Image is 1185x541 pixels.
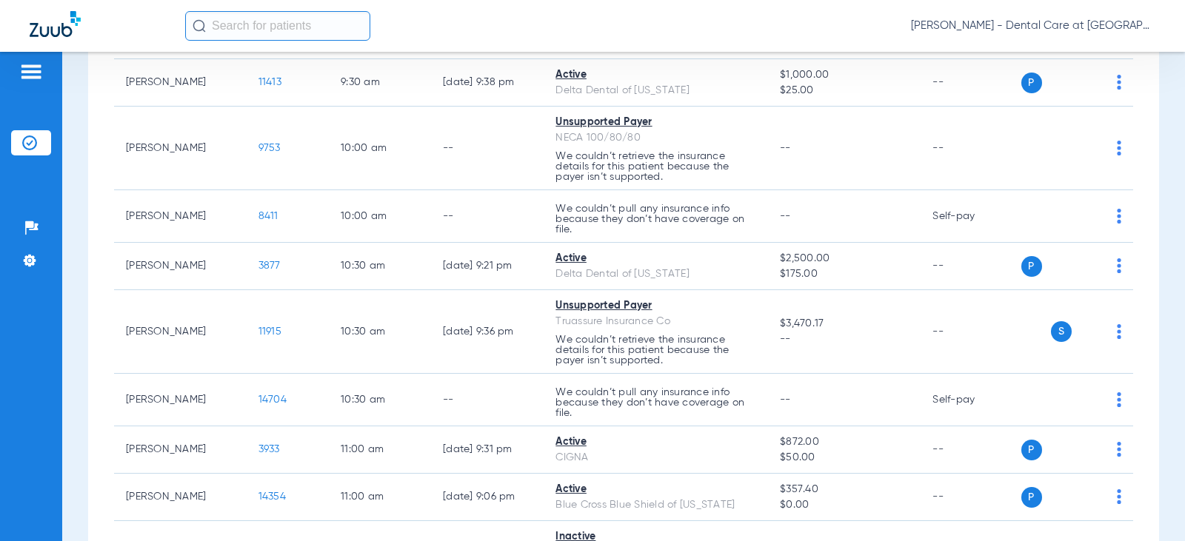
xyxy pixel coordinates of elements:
[555,482,756,497] div: Active
[780,251,909,266] span: $2,500.00
[1021,256,1042,277] span: P
[258,491,286,502] span: 14354
[1051,321,1072,342] span: S
[431,107,544,190] td: --
[780,143,791,153] span: --
[780,332,909,347] span: --
[555,314,756,329] div: Truassure Insurance Co
[19,63,43,81] img: hamburger-icon
[431,59,544,107] td: [DATE] 9:38 PM
[1021,73,1042,93] span: P
[921,290,1021,374] td: --
[329,374,431,426] td: 10:30 AM
[555,266,756,282] div: Delta Dental of [US_STATE]
[555,115,756,130] div: Unsupported Payer
[114,59,247,107] td: [PERSON_NAME]
[329,426,431,474] td: 11:00 AM
[30,11,81,37] img: Zuub Logo
[193,19,206,33] img: Search Icon
[431,190,544,243] td: --
[329,190,431,243] td: 10:00 AM
[1117,258,1121,273] img: group-dot-blue.svg
[780,211,791,221] span: --
[185,11,370,41] input: Search for patients
[114,107,247,190] td: [PERSON_NAME]
[780,67,909,83] span: $1,000.00
[780,316,909,332] span: $3,470.17
[258,143,281,153] span: 9753
[114,374,247,426] td: [PERSON_NAME]
[555,83,756,98] div: Delta Dental of [US_STATE]
[431,374,544,426] td: --
[555,387,756,418] p: We couldn’t pull any insurance info because they don’t have coverage on file.
[329,290,431,374] td: 10:30 AM
[258,326,281,337] span: 11915
[1117,324,1121,339] img: group-dot-blue.svg
[555,67,756,83] div: Active
[1117,392,1121,407] img: group-dot-blue.svg
[1117,489,1121,504] img: group-dot-blue.svg
[780,394,791,405] span: --
[431,290,544,374] td: [DATE] 9:36 PM
[114,190,247,243] td: [PERSON_NAME]
[258,211,278,221] span: 8411
[921,107,1021,190] td: --
[1021,440,1042,460] span: P
[921,59,1021,107] td: --
[1021,487,1042,508] span: P
[114,474,247,521] td: [PERSON_NAME]
[555,298,756,314] div: Unsupported Payer
[329,107,431,190] td: 10:00 AM
[921,243,1021,290] td: --
[1117,141,1121,155] img: group-dot-blue.svg
[114,243,247,290] td: [PERSON_NAME]
[780,497,909,513] span: $0.00
[780,83,909,98] span: $25.00
[1117,209,1121,224] img: group-dot-blue.svg
[258,394,287,405] span: 14704
[258,444,280,454] span: 3933
[555,151,756,182] p: We couldn’t retrieve the insurance details for this patient because the payer isn’t supported.
[555,204,756,235] p: We couldn’t pull any insurance info because they don’t have coverage on file.
[431,474,544,521] td: [DATE] 9:06 PM
[555,251,756,266] div: Active
[921,374,1021,426] td: Self-pay
[431,426,544,474] td: [DATE] 9:31 PM
[780,434,909,450] span: $872.00
[555,434,756,450] div: Active
[555,497,756,513] div: Blue Cross Blue Shield of [US_STATE]
[555,450,756,466] div: CIGNA
[258,77,281,87] span: 11413
[1117,75,1121,90] img: group-dot-blue.svg
[911,19,1155,33] span: [PERSON_NAME] - Dental Care at [GEOGRAPHIC_DATA]
[329,59,431,107] td: 9:30 AM
[258,261,281,271] span: 3877
[921,190,1021,243] td: Self-pay
[921,474,1021,521] td: --
[114,290,247,374] td: [PERSON_NAME]
[431,243,544,290] td: [DATE] 9:21 PM
[555,335,756,366] p: We couldn’t retrieve the insurance details for this patient because the payer isn’t supported.
[921,426,1021,474] td: --
[329,243,431,290] td: 10:30 AM
[555,130,756,146] div: NECA 100/80/80
[780,482,909,497] span: $357.40
[114,426,247,474] td: [PERSON_NAME]
[1117,442,1121,457] img: group-dot-blue.svg
[329,474,431,521] td: 11:00 AM
[780,266,909,282] span: $175.00
[780,450,909,466] span: $50.00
